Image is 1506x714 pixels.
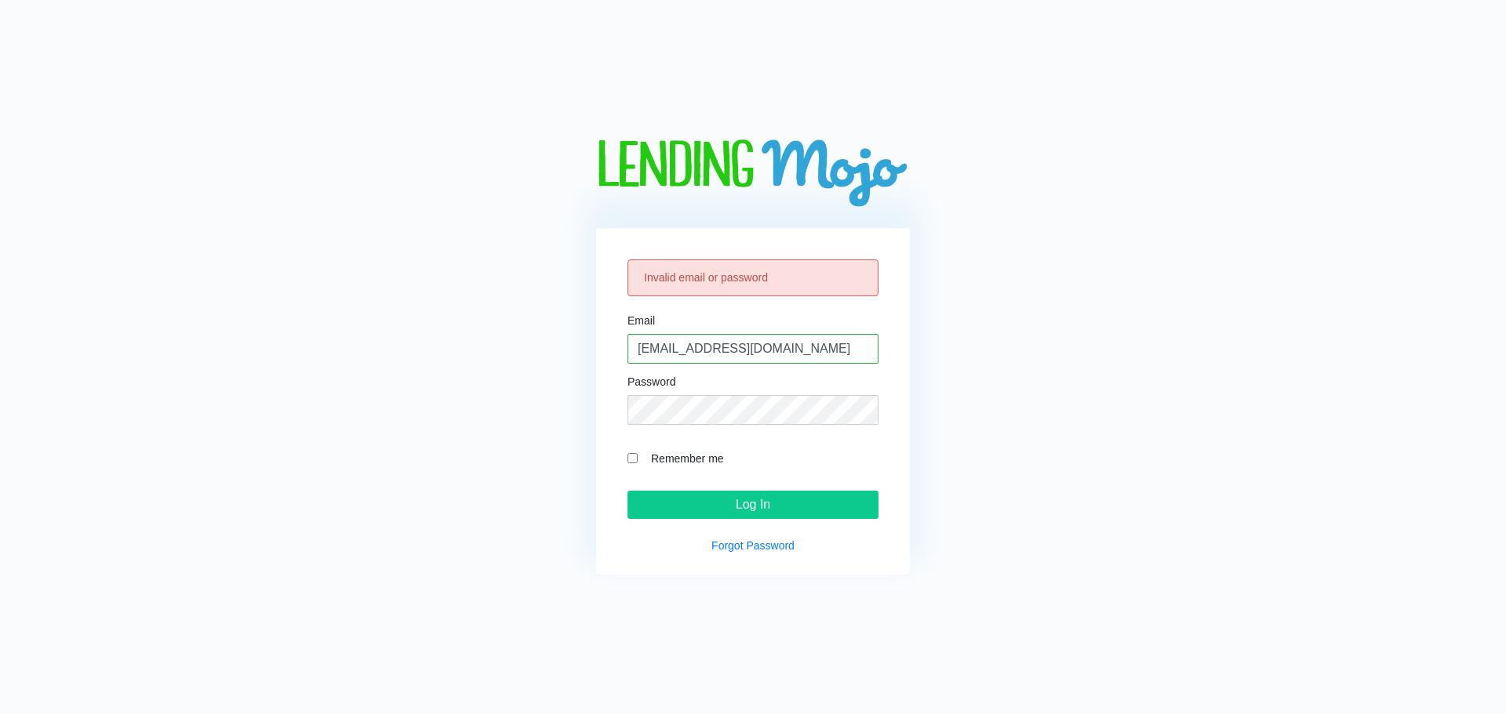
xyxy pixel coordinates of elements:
[627,376,675,387] label: Password
[627,259,878,296] div: Invalid email or password
[596,140,910,209] img: logo-big.png
[711,539,795,552] a: Forgot Password
[643,449,878,467] label: Remember me
[627,315,655,326] label: Email
[627,491,878,519] input: Log In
